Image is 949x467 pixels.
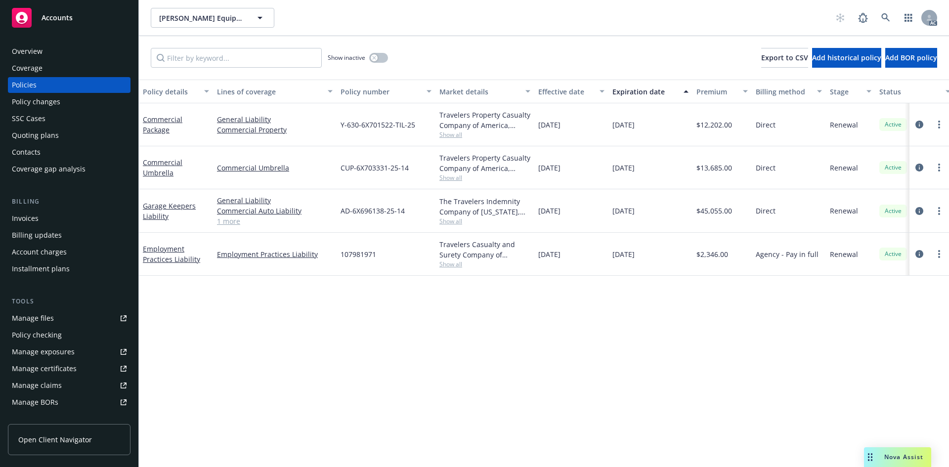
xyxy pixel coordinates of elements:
[883,163,903,172] span: Active
[8,197,130,207] div: Billing
[341,86,421,97] div: Policy number
[538,249,561,259] span: [DATE]
[439,110,530,130] div: Travelers Property Casualty Company of America, Travelers Insurance
[8,327,130,343] a: Policy checking
[12,111,45,127] div: SSC Cases
[8,77,130,93] a: Policies
[12,94,60,110] div: Policy changes
[538,120,561,130] span: [DATE]
[12,43,43,59] div: Overview
[8,244,130,260] a: Account charges
[12,77,37,93] div: Policies
[696,206,732,216] span: $45,055.00
[217,249,333,259] a: Employment Practices Liability
[439,239,530,260] div: Travelers Casualty and Surety Company of America, Travelers Insurance
[812,53,881,62] span: Add historical policy
[761,48,808,68] button: Export to CSV
[899,8,918,28] a: Switch app
[217,114,333,125] a: General Liability
[913,248,925,260] a: circleInformation
[756,86,811,97] div: Billing method
[18,434,92,445] span: Open Client Navigator
[883,207,903,215] span: Active
[826,80,875,103] button: Stage
[12,127,59,143] div: Quoting plans
[12,361,77,377] div: Manage certificates
[143,86,198,97] div: Policy details
[8,361,130,377] a: Manage certificates
[217,195,333,206] a: General Liability
[439,217,530,225] span: Show all
[692,80,752,103] button: Premium
[439,260,530,268] span: Show all
[612,249,635,259] span: [DATE]
[435,80,534,103] button: Market details
[217,216,333,226] a: 1 more
[8,111,130,127] a: SSC Cases
[538,86,594,97] div: Effective date
[12,344,75,360] div: Manage exposures
[143,158,182,177] a: Commercial Umbrella
[143,115,182,134] a: Commercial Package
[756,249,819,259] span: Agency - Pay in full
[8,94,130,110] a: Policy changes
[756,206,776,216] span: Direct
[341,249,376,259] span: 107981971
[8,211,130,226] a: Invoices
[879,86,940,97] div: Status
[341,120,415,130] span: Y-630-6X701522-TIL-25
[151,8,274,28] button: [PERSON_NAME] Equipment Company
[830,163,858,173] span: Renewal
[756,120,776,130] span: Direct
[159,13,245,23] span: [PERSON_NAME] Equipment Company
[696,86,737,97] div: Premium
[12,227,62,243] div: Billing updates
[884,453,923,461] span: Nova Assist
[42,14,73,22] span: Accounts
[883,120,903,129] span: Active
[812,48,881,68] button: Add historical policy
[12,144,41,160] div: Contacts
[830,206,858,216] span: Renewal
[538,206,561,216] span: [DATE]
[439,86,519,97] div: Market details
[696,249,728,259] span: $2,346.00
[217,125,333,135] a: Commercial Property
[913,205,925,217] a: circleInformation
[885,48,937,68] button: Add BOR policy
[830,120,858,130] span: Renewal
[12,378,62,393] div: Manage claims
[8,394,130,410] a: Manage BORs
[612,120,635,130] span: [DATE]
[864,447,931,467] button: Nova Assist
[439,130,530,139] span: Show all
[913,119,925,130] a: circleInformation
[217,86,322,97] div: Lines of coverage
[8,411,130,427] a: Summary of insurance
[913,162,925,173] a: circleInformation
[612,206,635,216] span: [DATE]
[12,394,58,410] div: Manage BORs
[439,173,530,182] span: Show all
[8,4,130,32] a: Accounts
[756,163,776,173] span: Direct
[752,80,826,103] button: Billing method
[341,163,409,173] span: CUP-6X703331-25-14
[696,120,732,130] span: $12,202.00
[151,48,322,68] input: Filter by keyword...
[8,60,130,76] a: Coverage
[143,201,196,221] a: Garage Keepers Liability
[12,327,62,343] div: Policy checking
[8,378,130,393] a: Manage claims
[217,163,333,173] a: Commercial Umbrella
[612,86,678,97] div: Expiration date
[883,250,903,258] span: Active
[12,411,87,427] div: Summary of insurance
[8,344,130,360] a: Manage exposures
[213,80,337,103] button: Lines of coverage
[328,53,365,62] span: Show inactive
[217,206,333,216] a: Commercial Auto Liability
[534,80,608,103] button: Effective date
[341,206,405,216] span: AD-6X696138-25-14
